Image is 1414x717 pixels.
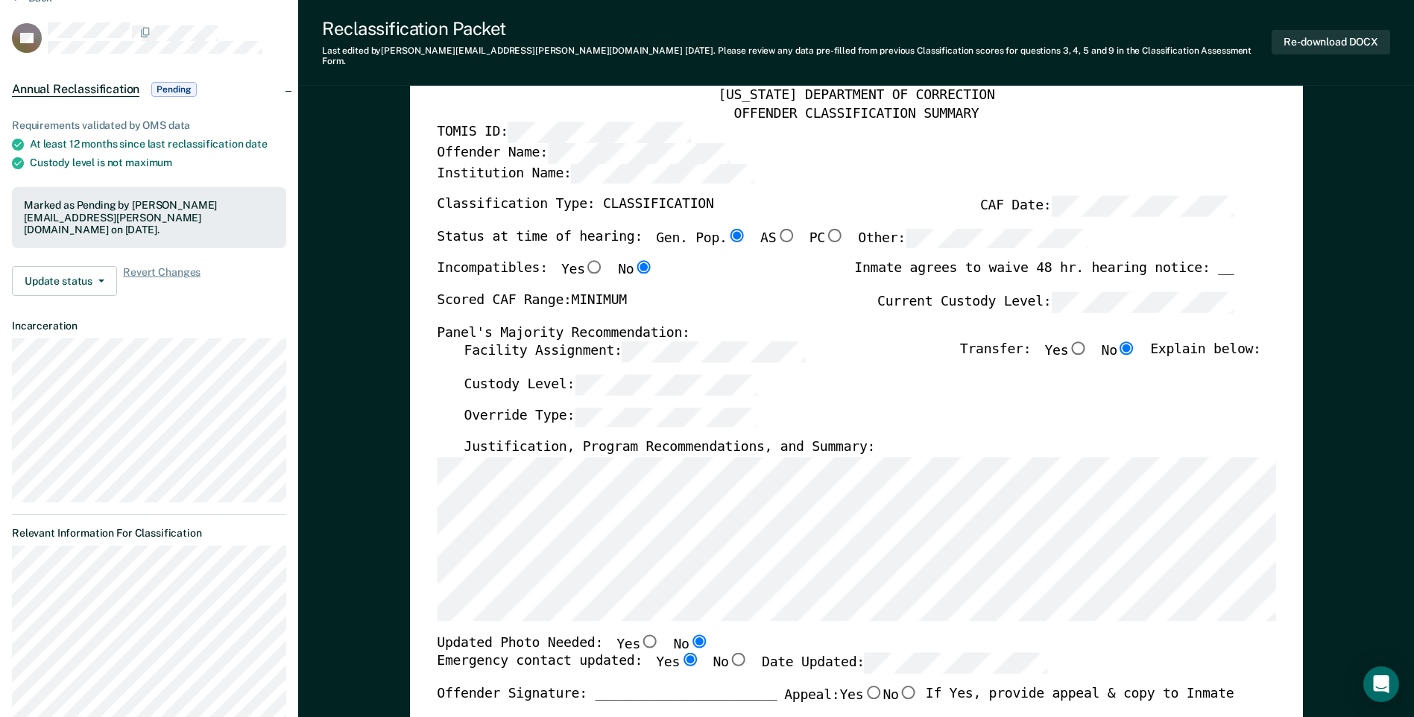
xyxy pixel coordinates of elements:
[437,87,1275,105] div: [US_STATE] DEPARTMENT OF CORRECTION
[1272,30,1390,54] button: Re-download DOCX
[584,261,604,274] input: Yes
[437,163,754,183] label: Institution Name:
[1117,341,1137,355] input: No
[980,195,1234,215] label: CAF Date:
[898,686,918,699] input: No
[125,157,172,168] span: maximum
[30,157,286,169] div: Custody level is not
[858,228,1088,248] label: Other:
[437,261,653,292] div: Incompatibles:
[464,439,875,457] label: Justification, Program Recommendations, and Summary:
[865,653,1047,673] input: Date Updated:
[464,406,757,426] label: Override Type:
[464,374,757,394] label: Custody Level:
[437,104,1275,122] div: OFFENDER CLASSIFICATION SUMMARY
[575,374,757,394] input: Custody Level:
[30,138,286,151] div: At least 12 months since last reclassification
[618,261,653,280] label: No
[1363,666,1399,702] div: Open Intercom Messenger
[437,634,709,654] div: Updated Photo Needed:
[728,653,748,666] input: No
[437,653,1047,686] div: Emergency contact updated:
[561,261,605,280] label: Yes
[571,163,754,183] input: Institution Name:
[437,324,1234,342] div: Panel's Majority Recommendation:
[776,228,795,241] input: AS
[12,82,139,97] span: Annual Reclassification
[575,406,757,426] input: Override Type:
[547,142,730,162] input: Offender Name:
[464,341,804,361] label: Facility Assignment:
[883,686,918,705] label: No
[437,228,1088,261] div: Status at time of hearing:
[906,228,1088,248] input: Other:
[24,199,274,236] div: Marked as Pending by [PERSON_NAME][EMAIL_ADDRESS][PERSON_NAME][DOMAIN_NAME] on [DATE].
[1068,341,1088,355] input: Yes
[685,45,713,56] span: [DATE]
[854,261,1234,292] div: Inmate agrees to waive 48 hr. hearing notice: __
[713,653,748,673] label: No
[12,527,286,540] dt: Relevant Information For Classification
[960,341,1261,374] div: Transfer: Explain below:
[245,138,267,150] span: date
[1051,291,1234,312] input: Current Custody Level:
[622,341,804,361] input: Facility Assignment:
[689,634,708,648] input: No
[437,142,730,162] label: Offender Name:
[151,82,196,97] span: Pending
[760,228,795,248] label: AS
[437,291,627,312] label: Scored CAF Range: MINIMUM
[1101,341,1136,361] label: No
[863,686,883,699] input: Yes
[508,122,690,142] input: TOMIS ID:
[640,634,660,648] input: Yes
[634,261,653,274] input: No
[762,653,1047,673] label: Date Updated:
[1044,341,1088,361] label: Yes
[673,634,708,654] label: No
[12,266,117,296] button: Update status
[12,119,286,132] div: Requirements validated by OMS data
[437,195,713,215] label: Classification Type: CLASSIFICATION
[123,266,201,296] span: Revert Changes
[656,228,747,248] label: Gen. Pop.
[437,122,690,142] label: TOMIS ID:
[839,686,883,705] label: Yes
[616,634,660,654] label: Yes
[727,228,746,241] input: Gen. Pop.
[877,291,1234,312] label: Current Custody Level:
[825,228,845,241] input: PC
[809,228,844,248] label: PC
[322,45,1272,67] div: Last edited by [PERSON_NAME][EMAIL_ADDRESS][PERSON_NAME][DOMAIN_NAME] . Please review any data pr...
[322,18,1272,40] div: Reclassification Packet
[656,653,699,673] label: Yes
[680,653,699,666] input: Yes
[12,320,286,332] dt: Incarceration
[1051,195,1234,215] input: CAF Date:
[784,686,918,717] label: Appeal:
